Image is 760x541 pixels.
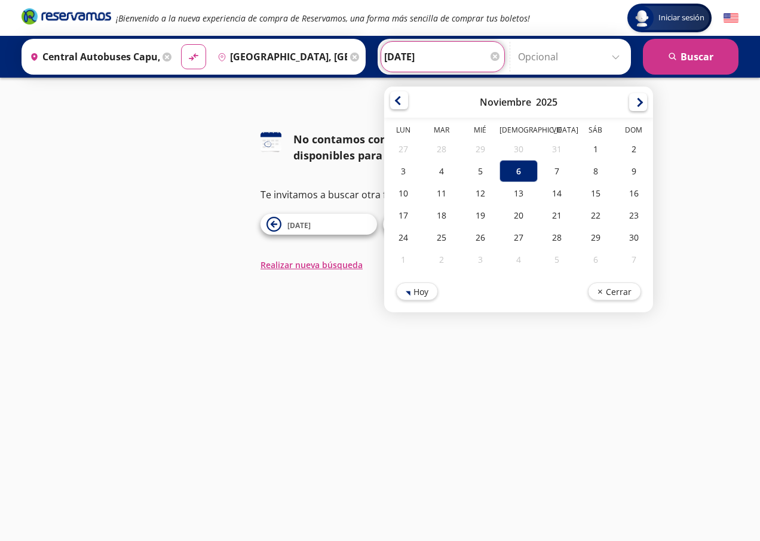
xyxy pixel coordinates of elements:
div: 29-Oct-25 [461,138,499,160]
div: 26-Nov-25 [461,226,499,248]
div: 21-Nov-25 [538,204,576,226]
button: Realizar nueva búsqueda [261,259,363,271]
th: Domingo [615,125,653,138]
div: 17-Nov-25 [384,204,422,226]
th: Martes [422,125,461,138]
button: English [724,11,738,26]
div: 07-Nov-25 [538,160,576,182]
div: 16-Nov-25 [615,182,653,204]
i: Brand Logo [22,7,111,25]
div: 11-Nov-25 [422,182,461,204]
div: 28-Oct-25 [422,138,461,160]
span: Iniciar sesión [654,12,709,24]
th: Lunes [384,125,422,138]
div: 01-Nov-25 [576,138,614,160]
input: Elegir Fecha [384,42,501,72]
div: 23-Nov-25 [615,204,653,226]
em: ¡Bienvenido a la nueva experiencia de compra de Reservamos, una forma más sencilla de comprar tus... [116,13,530,24]
button: Cerrar [588,282,641,300]
div: 06-Dic-25 [576,248,614,270]
div: No contamos con horarios disponibles para esta fecha [293,131,499,164]
div: 2025 [536,96,557,109]
input: Buscar Origen [25,42,160,72]
input: Opcional [518,42,625,72]
div: 29-Nov-25 [576,226,614,248]
div: 30-Nov-25 [615,226,653,248]
div: 07-Dic-25 [615,248,653,270]
button: Hoy [396,282,438,300]
th: Jueves [499,125,538,138]
button: [DATE] [261,214,377,235]
div: 27-Oct-25 [384,138,422,160]
div: 19-Nov-25 [461,204,499,226]
div: 08-Nov-25 [576,160,614,182]
button: Buscar [643,39,738,75]
div: 10-Nov-25 [384,182,422,204]
div: 24-Nov-25 [384,226,422,248]
th: Sábado [576,125,614,138]
div: 15-Nov-25 [576,182,614,204]
div: 04-Nov-25 [422,160,461,182]
div: 31-Oct-25 [538,138,576,160]
div: 18-Nov-25 [422,204,461,226]
div: 04-Dic-25 [499,248,538,270]
div: 03-Dic-25 [461,248,499,270]
div: 12-Nov-25 [461,182,499,204]
div: 13-Nov-25 [499,182,538,204]
input: Buscar Destino [213,42,347,72]
th: Viernes [538,125,576,138]
div: 09-Nov-25 [615,160,653,182]
th: Miércoles [461,125,499,138]
p: Te invitamos a buscar otra fecha o ruta [261,187,499,202]
div: 30-Oct-25 [499,138,538,160]
div: 02-Dic-25 [422,248,461,270]
div: 14-Nov-25 [538,182,576,204]
div: 20-Nov-25 [499,204,538,226]
div: 27-Nov-25 [499,226,538,248]
div: 22-Nov-25 [576,204,614,226]
a: Brand Logo [22,7,111,29]
span: [DATE] [287,220,311,230]
div: 06-Nov-25 [499,160,538,182]
div: 05-Nov-25 [461,160,499,182]
div: 02-Nov-25 [615,138,653,160]
div: 01-Dic-25 [384,248,422,270]
button: [DATE] [383,214,499,235]
div: 28-Nov-25 [538,226,576,248]
div: 25-Nov-25 [422,226,461,248]
div: 05-Dic-25 [538,248,576,270]
div: Noviembre [480,96,531,109]
div: 03-Nov-25 [384,160,422,182]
